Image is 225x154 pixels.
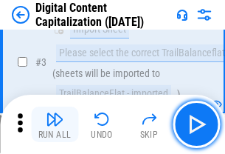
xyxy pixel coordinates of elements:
[31,107,78,142] button: Run All
[12,6,30,24] img: Back
[70,21,129,38] div: Import Sheet
[195,6,213,24] img: Settings menu
[91,130,113,139] div: Undo
[35,56,46,68] span: # 3
[35,1,170,29] div: Digital Content Capitalization ([DATE])
[93,110,111,128] img: Undo
[38,130,72,139] div: Run All
[78,107,125,142] button: Undo
[176,9,188,21] img: Support
[125,107,173,142] button: Skip
[46,110,63,128] img: Run All
[56,85,171,103] div: TrailBalanceFlat - imported
[140,110,158,128] img: Skip
[184,113,208,136] img: Main button
[140,130,159,139] div: Skip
